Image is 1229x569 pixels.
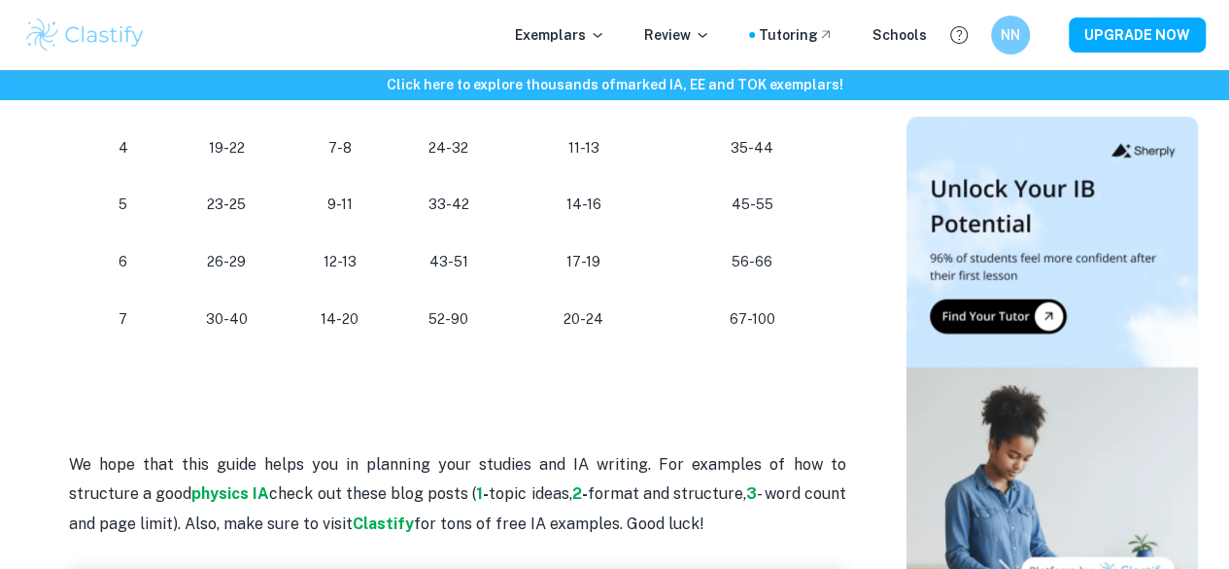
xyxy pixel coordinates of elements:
p: 11-13 [517,135,651,161]
p: 43-51 [412,249,486,275]
p: 23-25 [186,192,268,218]
p: 12-13 [298,249,381,275]
p: Exemplars [515,24,605,46]
p: 35-44 [682,135,823,161]
strong: - [483,484,489,503]
p: Review [644,24,710,46]
p: 56-66 [682,249,823,275]
p: 14-16 [517,192,651,218]
p: 17-19 [517,249,651,275]
p: 14-20 [298,306,381,333]
button: NN [991,16,1030,54]
h6: Click here to explore thousands of marked IA, EE and TOK exemplars ! [4,74,1225,95]
button: UPGRADE NOW [1069,18,1206,53]
p: 5 [92,192,154,218]
a: physics IA [191,484,269,503]
img: Clastify logo [23,16,147,54]
p: 30-40 [186,306,268,333]
p: 9-11 [298,192,381,218]
p: 67-100 [682,306,823,333]
p: We hope that this guide helps you in planning your studies and IA writing. For examples of how to... [69,450,846,539]
p: 4 [92,135,154,161]
p: 6 [92,249,154,275]
p: 7 [92,306,154,333]
p: 24-32 [412,135,486,161]
strong: - [582,484,588,503]
a: 1 [476,484,483,503]
p: 7-8 [298,135,381,161]
h6: NN [1000,24,1022,46]
a: Tutoring [759,24,834,46]
button: Help and Feedback [942,18,975,52]
p: 33-42 [412,192,486,218]
a: 2 [572,484,582,503]
a: Schools [872,24,927,46]
p: 19-22 [186,135,268,161]
a: 3 [746,484,757,503]
p: 20-24 [517,306,651,333]
p: 26-29 [186,249,268,275]
p: 52-90 [412,306,486,333]
a: Clastify [353,515,414,533]
p: 45-55 [682,192,823,218]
